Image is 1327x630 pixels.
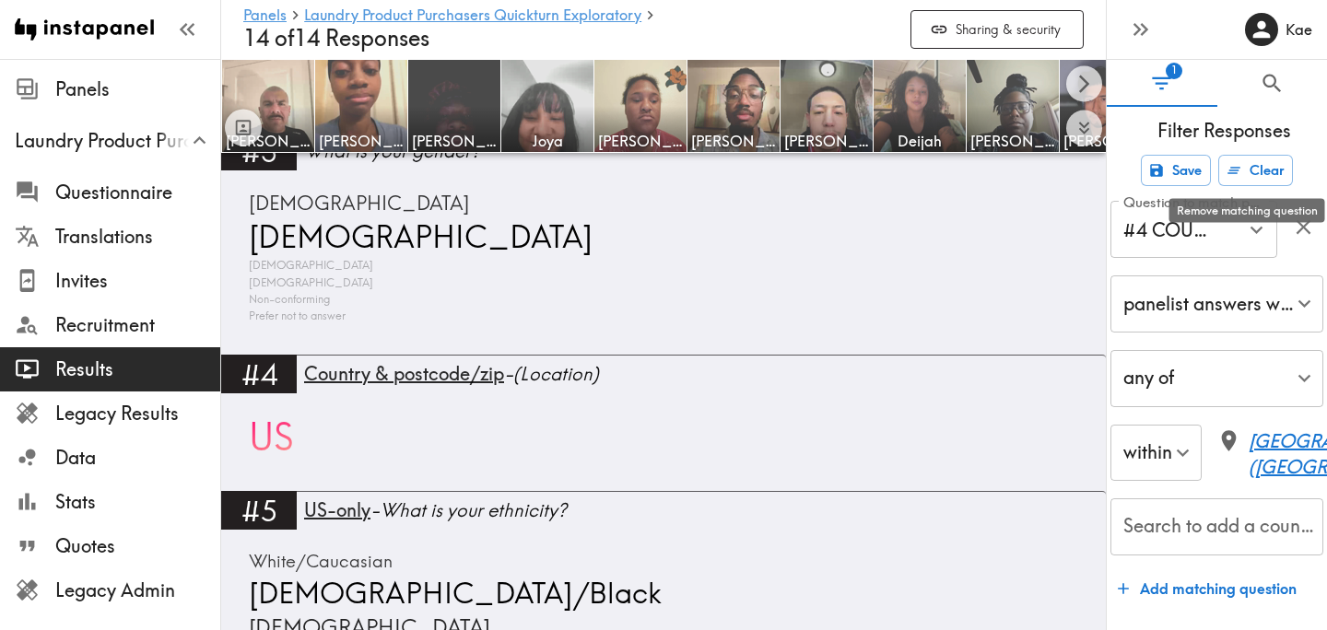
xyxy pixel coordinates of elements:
[594,59,687,153] a: [PERSON_NAME]
[244,413,294,461] span: US
[1066,66,1102,102] button: Scroll right
[501,59,594,153] a: Joya
[1141,155,1211,186] button: Save filters
[55,356,220,382] span: Results
[687,59,781,153] a: [PERSON_NAME]
[55,577,220,603] span: Legacy Admin
[221,491,1106,542] a: #5US-only-What is your ethnicity?
[315,59,408,153] a: [PERSON_NAME]
[243,25,294,52] span: 14 of
[1123,192,1268,213] label: Question to match panelists on
[1166,63,1182,79] span: 1
[243,7,287,25] a: Panels
[244,291,330,308] span: Non-conforming
[304,362,504,385] span: Country & postcode/zip
[304,361,1106,387] div: - (Location)
[304,498,370,521] span: US-only
[874,59,967,153] a: Deijah
[598,131,683,151] span: [PERSON_NAME]
[910,10,1084,50] button: Sharing & security
[244,216,593,257] span: [DEMOGRAPHIC_DATA]
[1110,425,1202,482] div: within
[505,131,590,151] span: Joya
[1121,118,1327,144] span: Filter Responses
[244,274,373,291] span: [DEMOGRAPHIC_DATA]
[55,312,220,338] span: Recruitment
[304,497,1106,523] div: - What is your ethnicity?
[55,445,220,471] span: Data
[967,59,1060,153] a: [PERSON_NAME]
[55,180,220,205] span: Questionnaire
[244,190,470,217] span: [DEMOGRAPHIC_DATA]
[1260,71,1285,96] span: Search
[221,355,1106,405] a: #4Country & postcode/zip-(Location)
[319,131,404,151] span: [PERSON_NAME]
[226,131,311,151] span: [PERSON_NAME]
[1110,570,1304,607] button: Add matching question
[294,25,429,52] span: 14 Responses
[244,574,662,612] span: [DEMOGRAPHIC_DATA]/Black
[1169,199,1325,223] div: Remove matching question
[244,308,346,324] span: Prefer not to answer
[970,131,1055,151] span: [PERSON_NAME]
[55,401,220,426] span: Legacy Results
[1286,19,1312,40] h6: Kae
[1066,111,1102,146] button: Expand to show all items
[784,131,869,151] span: [PERSON_NAME]
[781,59,874,153] a: [PERSON_NAME]
[221,59,315,153] a: [PERSON_NAME]
[225,109,262,146] button: Toggle between responses and questions
[55,76,220,102] span: Panels
[55,533,220,559] span: Quotes
[221,491,297,530] div: #5
[1110,275,1323,332] div: panelist answers with
[221,355,297,393] div: #4
[408,59,501,153] a: [PERSON_NAME]
[244,549,393,574] span: White/Caucasian
[221,132,1106,182] a: #3What is your gender?
[55,268,220,294] span: Invites
[1063,131,1148,151] span: [PERSON_NAME]
[304,7,641,25] a: Laundry Product Purchasers Quickturn Exploratory
[1110,350,1323,407] div: any of
[691,131,776,151] span: [PERSON_NAME]
[1060,59,1153,153] a: [PERSON_NAME]
[877,131,962,151] span: Deijah
[15,128,220,154] span: Laundry Product Purchasers Quickturn Exploratory
[244,257,373,274] span: [DEMOGRAPHIC_DATA]
[1218,155,1293,186] button: Clear all filters
[1242,216,1271,244] button: Open
[55,224,220,250] span: Translations
[55,489,220,515] span: Stats
[1107,60,1217,107] button: Filter Responses
[412,131,497,151] span: [PERSON_NAME]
